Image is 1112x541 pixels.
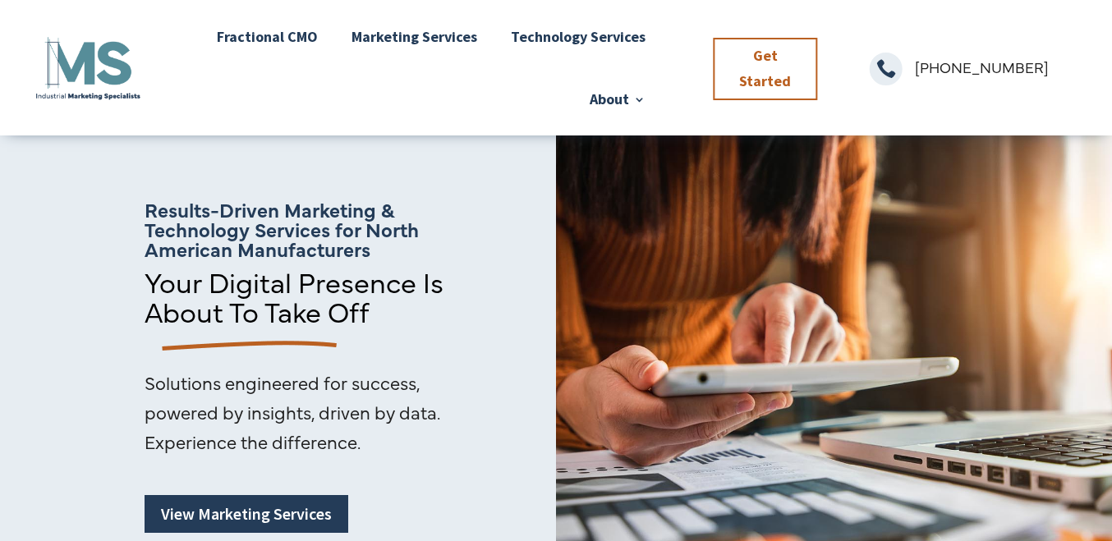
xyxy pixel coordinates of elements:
[352,6,477,68] a: Marketing Services
[217,6,318,68] a: Fractional CMO
[511,6,646,68] a: Technology Services
[145,199,472,267] h5: Results-Driven Marketing & Technology Services for North American Manufacturers
[145,368,464,456] p: Solutions engineered for success, powered by insights, driven by data. Experience the difference.
[145,326,343,368] img: underline
[713,38,817,100] a: Get Started
[870,53,903,85] span: 
[590,68,646,131] a: About
[145,267,472,326] p: Your Digital Presence Is About To Take Off
[145,495,348,533] a: View Marketing Services
[915,53,1079,82] p: [PHONE_NUMBER]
